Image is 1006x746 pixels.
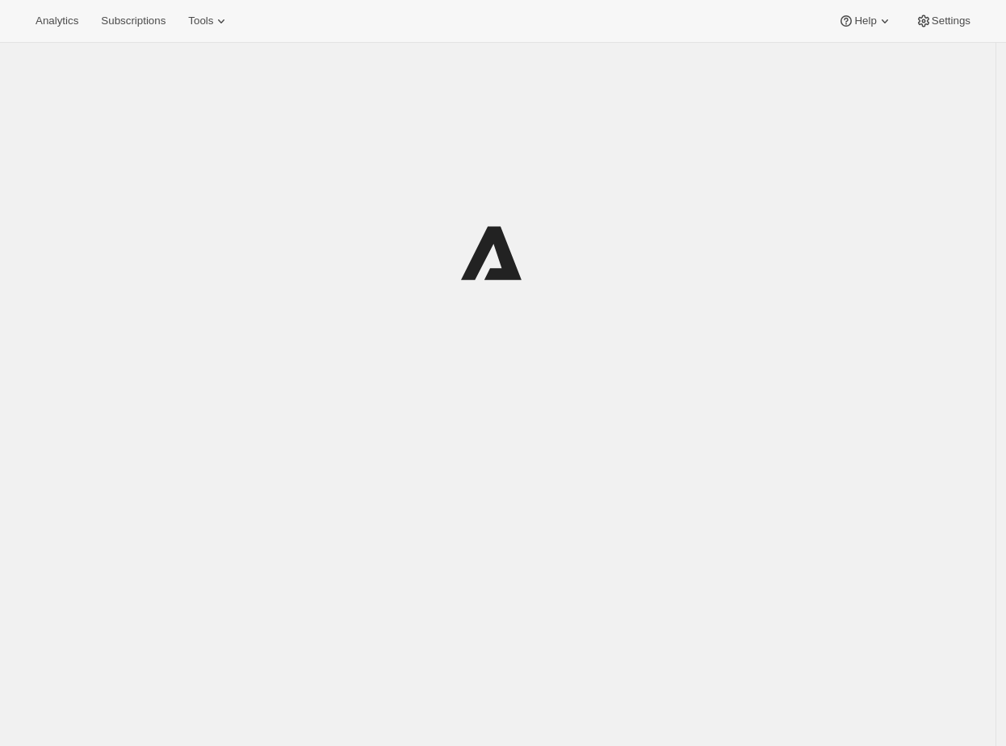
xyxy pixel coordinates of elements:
[101,15,166,27] span: Subscriptions
[906,10,980,32] button: Settings
[26,10,88,32] button: Analytics
[178,10,239,32] button: Tools
[932,15,970,27] span: Settings
[828,10,902,32] button: Help
[36,15,78,27] span: Analytics
[854,15,876,27] span: Help
[188,15,213,27] span: Tools
[91,10,175,32] button: Subscriptions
